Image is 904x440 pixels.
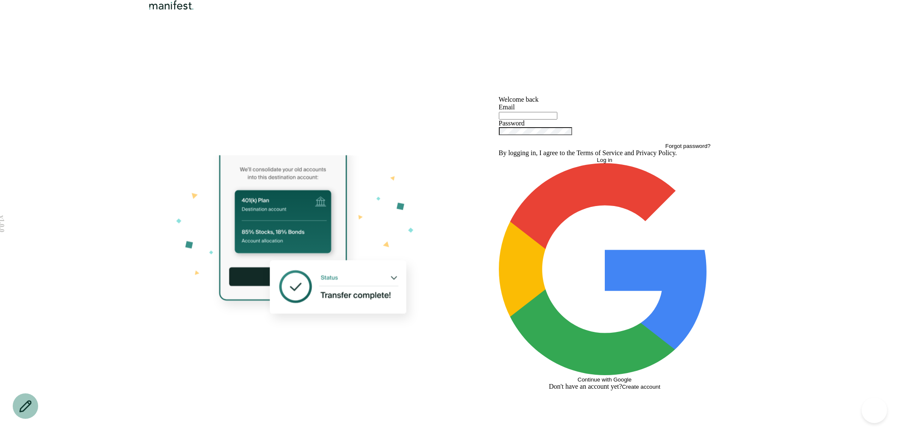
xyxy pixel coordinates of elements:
[636,149,675,156] a: Privacy Policy
[665,143,711,149] button: Forgot password?
[499,163,711,383] button: Continue with Google
[499,96,711,103] h1: Welcome back
[499,120,525,127] label: Password
[578,376,631,383] span: Continue with Google
[862,398,887,423] iframe: Help Scout Beacon - Open
[597,157,612,163] span: Log in
[499,149,711,157] p: By logging in, I agree to the and .
[622,384,660,390] button: Create account
[499,157,711,163] button: Log in
[499,103,515,111] label: Email
[549,383,622,390] span: Don't have an account yet?
[576,149,623,156] a: Terms of Service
